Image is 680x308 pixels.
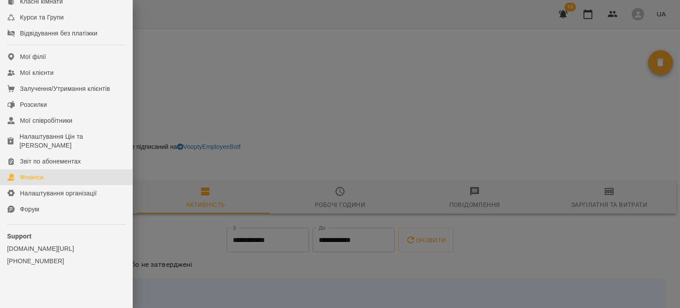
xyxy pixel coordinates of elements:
div: Залучення/Утримання клієнтів [20,84,110,93]
div: Фінанси [20,173,43,182]
div: Налаштування організації [20,189,97,198]
a: [PHONE_NUMBER] [7,257,125,265]
div: Відвідування без платіжки [20,29,97,38]
p: Support [7,232,125,241]
div: Мої клієнти [20,68,54,77]
div: Мої співробітники [20,116,73,125]
a: [DOMAIN_NAME][URL] [7,244,125,253]
div: Мої філії [20,52,46,61]
div: Форум [20,205,39,214]
div: Курси та Групи [20,13,64,22]
div: Розсилки [20,100,47,109]
div: Налаштування Цін та [PERSON_NAME] [19,132,125,150]
div: Звіт по абонементах [20,157,81,166]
